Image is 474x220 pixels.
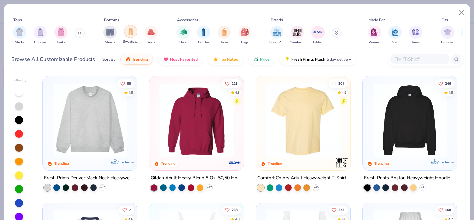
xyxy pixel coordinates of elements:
button: Like [435,205,454,214]
div: Filter By [13,78,27,83]
div: Comfort Colors Adult Heavyweight T-Shirt [257,174,346,182]
span: Shirts [15,40,24,45]
div: Gildan Adult Heavy Blend 8 Oz. 50/50 Hooded Sweatshirt [151,174,242,182]
div: filter for Shirts [13,26,26,45]
div: filter for Bottles [197,26,210,45]
button: filter button [290,26,305,45]
img: 029b8af0-80e6-406f-9fdc-fdf898547912 [263,83,344,157]
button: filter button [388,26,402,45]
img: Men Image [391,28,399,36]
div: Browse All Customizable Products [11,55,95,63]
button: Top Rated [208,54,243,65]
div: Fresh Prints Boston Heavyweight Hoodie [364,174,450,182]
span: 304 [338,82,344,85]
img: Hoodies Image [37,28,44,36]
div: Made For [368,17,385,23]
div: Fresh Prints Denver Mock Neck Heavyweight Sweatshirt [44,174,136,182]
img: TopRated.gif [213,57,218,62]
button: filter button [103,26,117,45]
img: Fresh Prints Image [272,27,282,37]
span: Women [369,40,381,45]
span: Fresh Prints [269,40,284,45]
span: 273 [338,208,344,211]
span: 168 [445,208,451,211]
img: 01756b78-01f6-4cc6-8d8a-3c30c1a0c8ac [156,83,237,157]
div: Tops [13,17,22,23]
span: + 37 [207,186,212,190]
span: 238 [232,208,238,211]
span: Trending [132,57,148,62]
button: filter button [34,26,47,45]
div: Brands [271,17,283,23]
div: filter for Sweatpants [123,25,138,44]
span: Unisex [411,40,421,45]
div: filter for Skirts [145,26,158,45]
span: Sweatpants [123,39,138,44]
span: Fresh Prints Flash [291,57,325,62]
img: Bottles Image [200,28,207,36]
button: filter button [123,26,138,45]
button: filter button [441,26,454,45]
button: Like [118,79,135,88]
span: Bottles [198,40,209,45]
span: 246 [445,82,451,85]
img: Skirts Image [147,28,155,36]
div: Accessories [177,17,198,23]
span: Skirts [147,40,155,45]
span: 88 [127,82,131,85]
input: Try "T-Shirt" [394,55,445,63]
span: Comfort Colors [290,40,305,45]
img: Tanks Image [57,28,65,36]
button: filter button [238,26,251,45]
img: e55d29c3-c55d-459c-bfd9-9b1c499ab3c6 [343,83,424,157]
span: 7 [129,208,131,211]
div: filter for Hats [176,26,190,45]
div: 4.8 [129,90,133,95]
div: Sort By [102,56,115,62]
div: Bottoms [104,17,119,23]
img: Shirts Image [16,28,23,36]
div: filter for Fresh Prints [269,26,284,45]
span: Shorts [105,40,115,45]
img: Cropped Image [444,28,451,36]
div: filter for Bags [238,26,251,45]
img: Hats Image [179,28,187,36]
img: Gildan Image [313,27,323,37]
span: Tanks [57,40,65,45]
button: Like [435,79,454,88]
img: a164e800-7022-4571-a324-30c76f641635 [237,83,318,157]
button: Most Favorited [158,54,203,65]
button: Like [222,79,241,88]
button: filter button [218,26,231,45]
button: Like [329,205,348,214]
img: flash.gif [285,57,290,62]
span: Exclusive [439,160,454,164]
button: Close [455,7,468,19]
span: Hats [179,40,187,45]
button: filter button [145,26,158,45]
div: filter for Comfort Colors [290,26,305,45]
img: trending.gif [125,57,131,62]
span: + 60 [313,186,318,190]
span: Bags [241,40,249,45]
img: Shorts Image [106,28,114,36]
div: filter for Unisex [409,26,422,45]
img: Women Image [371,28,378,36]
img: Unisex Image [412,28,419,36]
button: filter button [311,26,325,45]
span: + 9 [421,186,424,190]
img: most_fav.gif [163,57,169,62]
button: filter button [409,26,422,45]
div: filter for Totes [218,26,231,45]
img: Bags Image [241,28,248,36]
div: Fits [441,17,448,23]
img: Sweatpants Image [127,28,134,35]
button: Trending [120,54,153,65]
div: 4.9 [342,90,346,95]
span: 223 [232,82,238,85]
img: Gildan logo [228,156,242,169]
img: 91acfc32-fd48-4d6b-bdad-a4c1a30ac3fc [369,83,450,157]
div: filter for Cropped [441,26,454,45]
div: filter for Men [388,26,402,45]
div: filter for Tanks [54,26,67,45]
